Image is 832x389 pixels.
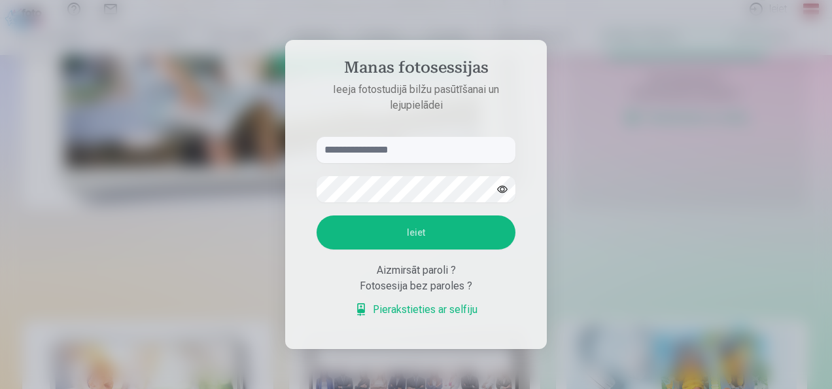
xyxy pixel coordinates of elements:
p: Ieeja fotostudijā bilžu pasūtīšanai un lejupielādei [303,82,529,113]
div: Aizmirsāt paroli ? [317,263,515,278]
h4: Manas fotosessijas [303,58,529,82]
a: Pierakstieties ar selfiju [355,302,477,318]
div: Fotosesija bez paroles ? [317,278,515,294]
button: Ieiet [317,215,515,250]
